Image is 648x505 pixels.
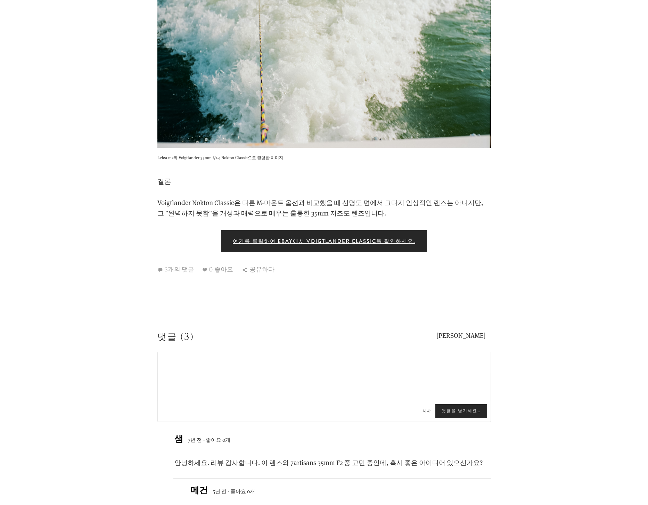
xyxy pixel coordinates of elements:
font: 댓글을 남기세요… [442,408,481,414]
a: 여기를 클릭하여 Ebay에서 Voigtlander Classic을 확인하세요. [221,230,427,252]
font: Voigtlander Nokton Classic은 다른 M-마운트 옵션과 비교했을 때 선명도 면에서 그다지 인상적인 렌즈는 아니지만, 그 "완벽하지 못함"을 개성과 매력으로 ... [157,198,483,217]
font: 공유하다 [249,265,274,274]
font: 샘 [174,432,183,444]
a: 3개의 댓글 [157,264,194,275]
font: 5년 전 [213,488,227,495]
font: 7년 전 [188,436,202,443]
font: 댓글 (3) [157,331,194,344]
font: Leica m2와 Voigtlander 35mm f/1.4 Nokton Classic으로 촬영한 이미지 [157,155,283,160]
a: 메건 [190,486,213,495]
font: 메건 [190,483,208,496]
font: 0 좋아요 [209,265,233,274]
font: 시사 [423,408,431,413]
font: 결론 [157,178,172,185]
a: 샘 [174,435,188,443]
font: 안녕하세요. 리뷰 감사합니다. 이 렌즈와 7artisans 35mm F2 중 고민 중인데, 혹시 좋은 아이디어 있으신가요? [174,458,483,467]
font: · 좋아요 0개 [203,436,230,443]
font: 3개의 댓글 [164,265,194,274]
font: 여기를 클릭하여 Ebay에서 Voigtlander Classic을 확인하세요. [233,237,415,245]
font: · 좋아요 0개 [228,488,255,495]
